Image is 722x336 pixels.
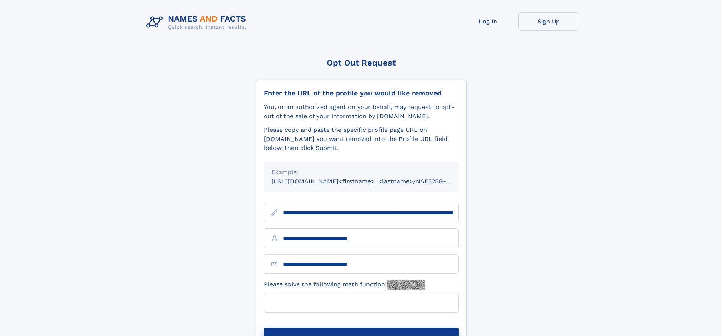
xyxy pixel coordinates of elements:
small: [URL][DOMAIN_NAME]<firstname>_<lastname>/NAF325G-xxxxxxxx [271,178,473,185]
div: Example: [271,168,451,177]
div: You, or an authorized agent on your behalf, may request to opt-out of the sale of your informatio... [264,103,459,121]
div: Opt Out Request [256,58,467,67]
a: Log In [458,12,518,31]
label: Please solve the following math function: [264,280,425,290]
a: Sign Up [518,12,579,31]
img: Logo Names and Facts [143,12,252,33]
div: Enter the URL of the profile you would like removed [264,89,459,97]
div: Please copy and paste the specific profile page URL on [DOMAIN_NAME] you want removed into the Pr... [264,125,459,153]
